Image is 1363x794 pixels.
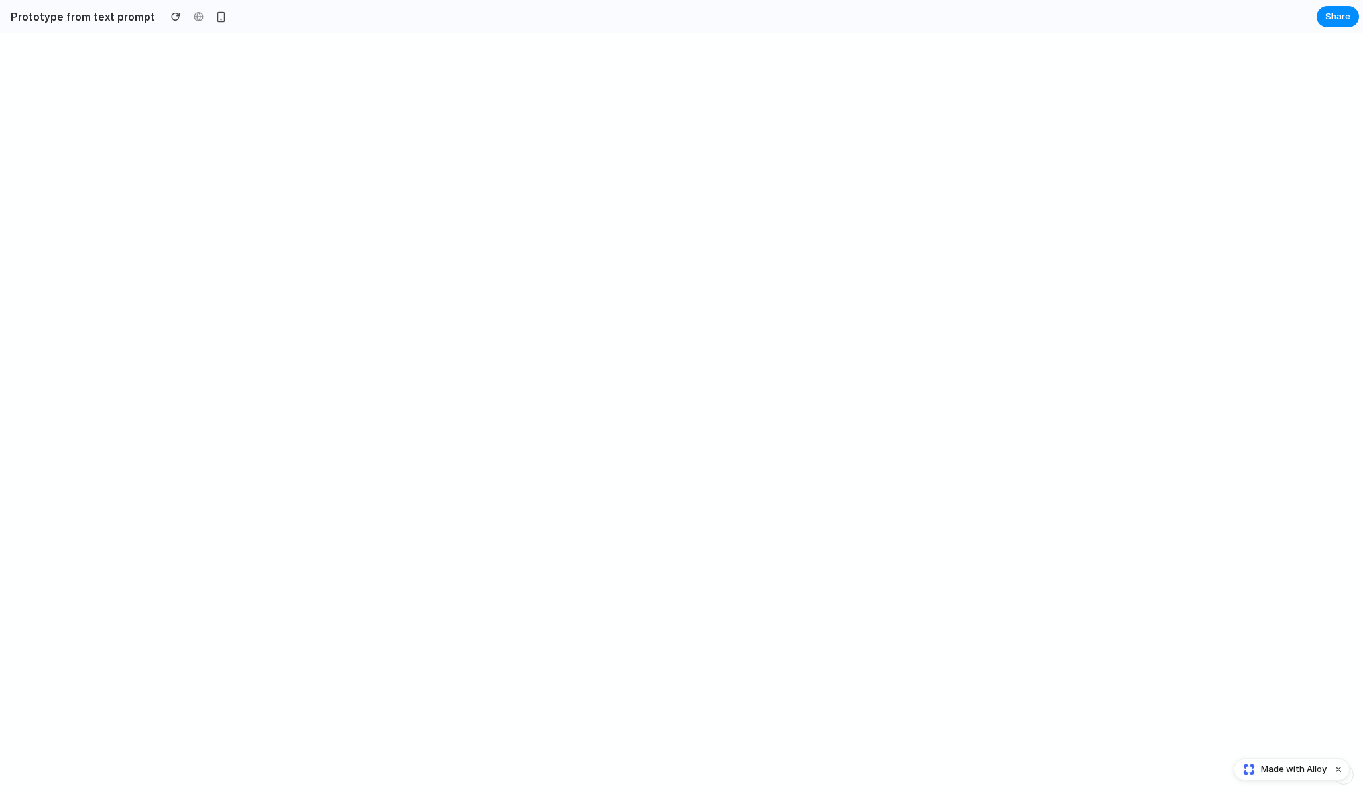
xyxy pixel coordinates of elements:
span: Share [1325,10,1350,23]
a: Made with Alloy [1234,763,1328,776]
button: Dismiss watermark [1331,762,1346,777]
span: Made with Alloy [1261,763,1327,776]
h2: Prototype from text prompt [5,9,155,25]
button: Share [1317,6,1359,27]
